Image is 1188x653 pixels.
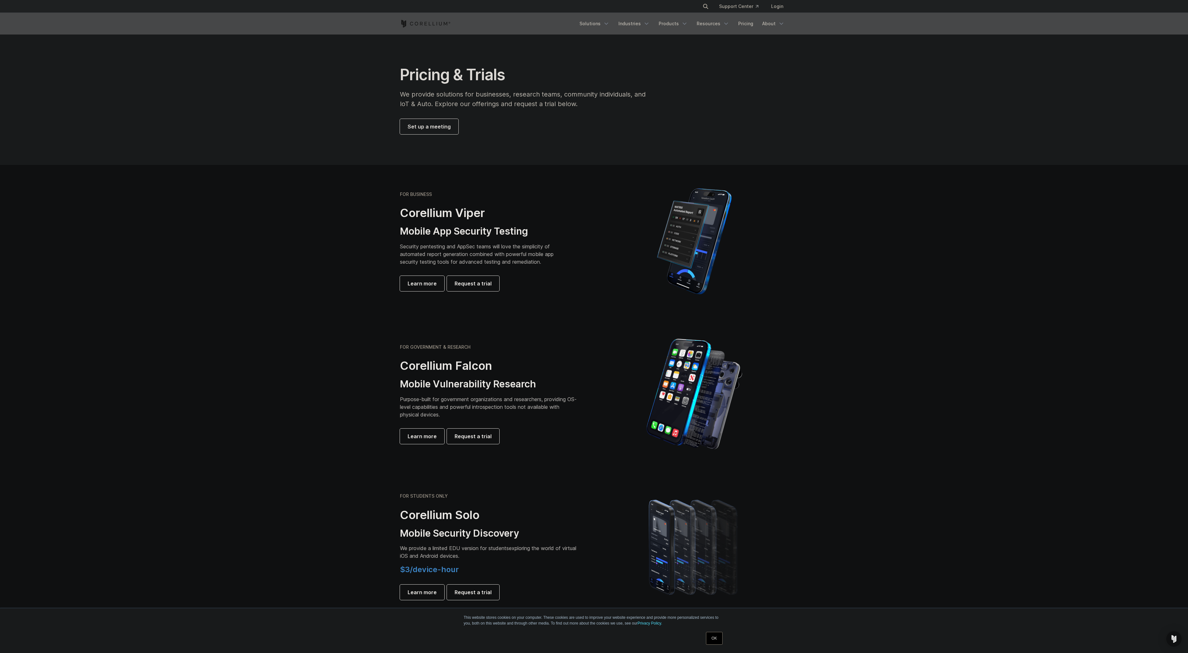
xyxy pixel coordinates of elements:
img: iPhone model separated into the mechanics used to build the physical device. [646,338,742,450]
h1: Pricing & Trials [400,65,655,84]
span: Learn more [408,280,437,287]
a: About [758,18,788,29]
p: exploring the world of virtual iOS and Android devices. [400,544,579,560]
a: Request a trial [447,429,499,444]
a: Learn more [400,276,444,291]
a: Learn more [400,585,444,600]
span: Request a trial [455,432,492,440]
span: Learn more [408,588,437,596]
img: Corellium MATRIX automated report on iPhone showing app vulnerability test results across securit... [646,185,742,297]
p: Purpose-built for government organizations and researchers, providing OS-level capabilities and p... [400,395,579,418]
span: Learn more [408,432,437,440]
img: A lineup of four iPhone models becoming more gradient and blurred [636,491,753,602]
h6: FOR STUDENTS ONLY [400,493,448,499]
a: Support Center [714,1,763,12]
a: Resources [693,18,733,29]
a: OK [706,632,722,645]
button: Search [700,1,711,12]
a: Request a trial [447,276,499,291]
a: Products [655,18,692,29]
a: Set up a meeting [400,119,458,134]
a: Pricing [734,18,757,29]
h3: Mobile App Security Testing [400,225,563,237]
div: Navigation Menu [576,18,788,29]
h2: Corellium Viper [400,206,563,220]
div: Open Intercom Messenger [1166,631,1182,647]
span: Request a trial [455,280,492,287]
a: Learn more [400,429,444,444]
p: This website stores cookies on your computer. These cookies are used to improve your website expe... [464,615,724,626]
h2: Corellium Falcon [400,359,579,373]
a: Login [766,1,788,12]
span: We provide a limited EDU version for students [400,545,509,551]
h2: Corellium Solo [400,508,579,522]
h6: FOR BUSINESS [400,191,432,197]
a: Solutions [576,18,613,29]
a: Industries [615,18,654,29]
span: Set up a meeting [408,123,451,130]
p: We provide solutions for businesses, research teams, community individuals, and IoT & Auto. Explo... [400,89,655,109]
a: Corellium Home [400,20,451,27]
a: Request a trial [447,585,499,600]
div: Navigation Menu [695,1,788,12]
h3: Mobile Vulnerability Research [400,378,579,390]
h6: FOR GOVERNMENT & RESEARCH [400,344,471,350]
h3: Mobile Security Discovery [400,527,579,540]
span: Request a trial [455,588,492,596]
a: Privacy Policy. [638,621,662,626]
span: $3/device-hour [400,565,459,574]
p: Security pentesting and AppSec teams will love the simplicity of automated report generation comb... [400,243,563,266]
